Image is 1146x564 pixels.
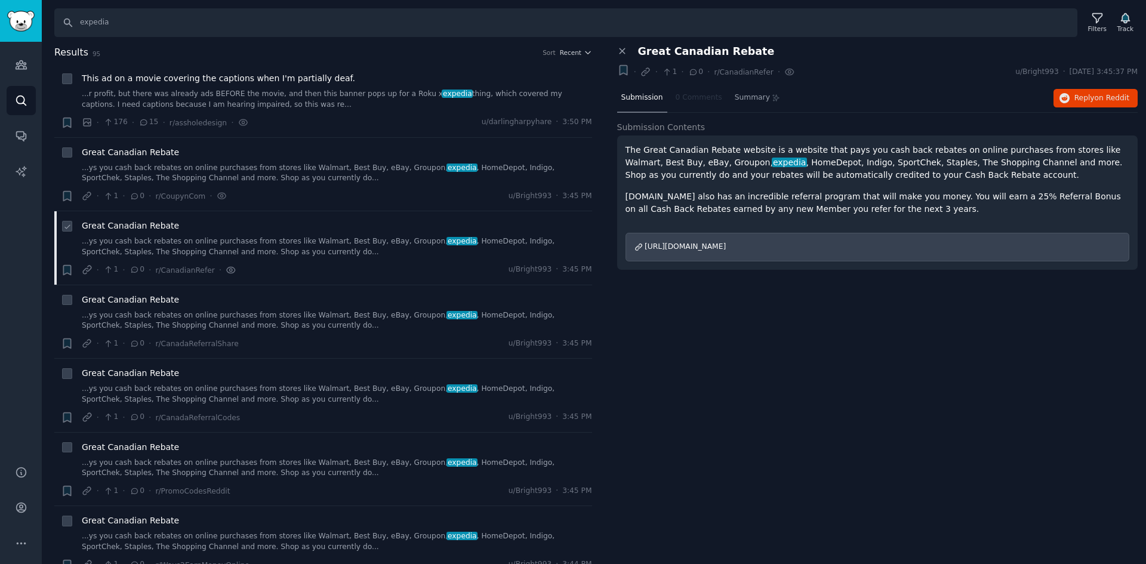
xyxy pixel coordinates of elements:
[1074,93,1129,104] span: Reply
[621,93,663,103] span: Submission
[97,116,99,129] span: ·
[122,264,125,276] span: ·
[130,486,144,497] span: 0
[82,367,179,380] span: Great Canadian Rebate
[82,514,179,527] a: Great Canadian Rebate
[562,191,592,202] span: 3:45 PM
[556,486,558,497] span: ·
[82,72,355,85] a: This ad on a movie covering the captions when I'm partially deaf.
[103,117,128,128] span: 176
[103,412,118,423] span: 1
[626,144,1130,181] p: The Great Canadian Rebate website is a website that pays you cash back rebates on online purchase...
[82,531,592,552] a: ...ys you cash back rebates on online purchases from stores like Walmart, Best Buy, eBay, Groupon...
[714,68,773,76] span: r/CanadianRefer
[122,190,125,202] span: ·
[155,487,230,495] span: r/PromoCodesReddit
[82,163,592,184] a: ...ys you cash back rebates on online purchases from stores like Walmart, Best Buy, eBay, Groupon...
[735,93,770,103] span: Summary
[82,441,179,454] a: Great Canadian Rebate
[149,264,151,276] span: ·
[634,66,636,78] span: ·
[219,264,221,276] span: ·
[138,117,158,128] span: 15
[149,485,151,497] span: ·
[617,121,706,134] span: Submission Contents
[82,310,592,331] a: ...ys you cash back rebates on online purchases from stores like Walmart, Best Buy, eBay, Groupon...
[149,337,151,350] span: ·
[162,116,165,129] span: ·
[556,191,558,202] span: ·
[130,264,144,275] span: 0
[97,411,99,424] span: ·
[122,411,125,424] span: ·
[707,66,710,78] span: ·
[1095,94,1129,102] span: on Reddit
[82,384,592,405] a: ...ys you cash back rebates on online purchases from stores like Walmart, Best Buy, eBay, Groupon...
[446,532,478,540] span: expedia
[562,117,592,128] span: 3:50 PM
[7,11,35,32] img: GummySearch logo
[155,340,238,348] span: r/CanadaReferralShare
[638,45,775,58] span: Great Canadian Rebate
[1070,67,1138,78] span: [DATE] 3:45:37 PM
[688,67,703,78] span: 0
[446,311,478,319] span: expedia
[560,48,592,57] button: Recent
[562,486,592,497] span: 3:45 PM
[130,338,144,349] span: 0
[82,220,179,232] a: Great Canadian Rebate
[446,237,478,245] span: expedia
[509,486,552,497] span: u/Bright993
[543,48,556,57] div: Sort
[1113,10,1138,35] button: Track
[626,233,1130,261] a: [URL][DOMAIN_NAME]
[103,338,118,349] span: 1
[446,384,478,393] span: expedia
[562,412,592,423] span: 3:45 PM
[482,117,552,128] span: u/darlingharpyhare
[130,412,144,423] span: 0
[155,414,240,422] span: r/CanadaReferralCodes
[82,294,179,306] a: Great Canadian Rebate
[562,338,592,349] span: 3:45 PM
[560,48,581,57] span: Recent
[1088,24,1107,33] div: Filters
[103,264,118,275] span: 1
[149,411,151,424] span: ·
[132,116,134,129] span: ·
[155,266,214,275] span: r/CanadianRefer
[509,412,552,423] span: u/Bright993
[556,338,558,349] span: ·
[82,146,179,159] a: Great Canadian Rebate
[562,264,592,275] span: 3:45 PM
[155,192,205,201] span: r/CoupynCom
[82,236,592,257] a: ...ys you cash back rebates on online purchases from stores like Walmart, Best Buy, eBay, Groupon...
[149,190,151,202] span: ·
[122,337,125,350] span: ·
[82,89,592,110] a: ...r profit, but there was already ads BEFORE the movie, and then this banner pops up for a Roku ...
[1053,89,1138,108] button: Replyon Reddit
[54,8,1077,37] input: Search Keyword
[446,458,478,467] span: expedia
[446,164,478,172] span: expedia
[509,191,552,202] span: u/Bright993
[97,264,99,276] span: ·
[82,458,592,479] a: ...ys you cash back rebates on online purchases from stores like Walmart, Best Buy, eBay, Groupon...
[772,158,807,167] span: expedia
[556,117,558,128] span: ·
[509,338,552,349] span: u/Bright993
[681,66,683,78] span: ·
[626,190,1130,215] p: [DOMAIN_NAME] also has an incredible referral program that will make you money. You will earn a 2...
[1015,67,1058,78] span: u/Bright993
[93,50,100,57] span: 95
[54,45,88,60] span: Results
[97,190,99,202] span: ·
[778,66,780,78] span: ·
[122,485,125,497] span: ·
